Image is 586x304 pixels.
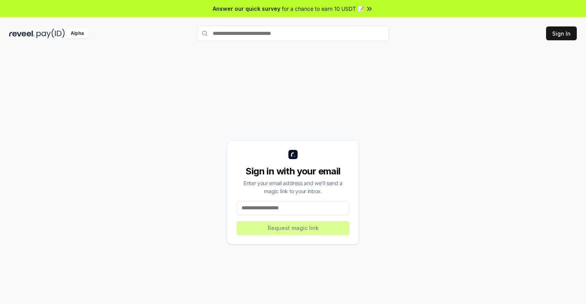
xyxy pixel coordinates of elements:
[66,29,88,38] div: Alpha
[36,29,65,38] img: pay_id
[9,29,35,38] img: reveel_dark
[282,5,364,13] span: for a chance to earn 10 USDT 📝
[546,26,577,40] button: Sign In
[213,5,280,13] span: Answer our quick survey
[237,165,349,177] div: Sign in with your email
[237,179,349,195] div: Enter your email address and we’ll send a magic link to your inbox.
[288,150,298,159] img: logo_small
